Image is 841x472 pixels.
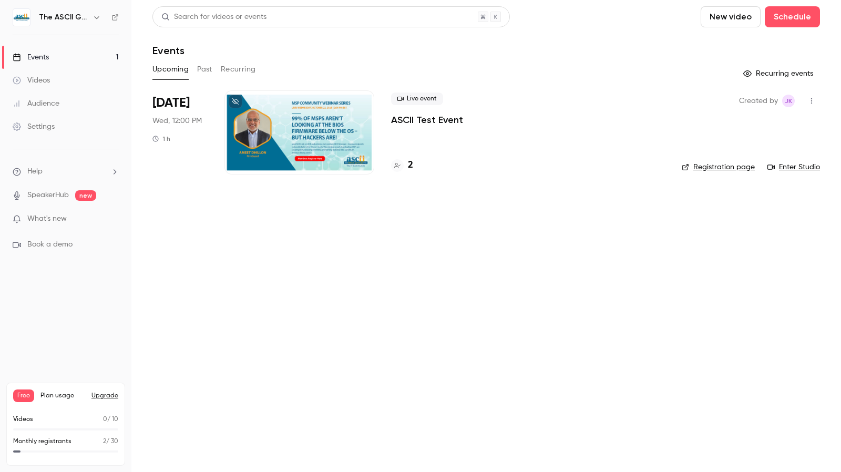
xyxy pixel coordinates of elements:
button: Upgrade [91,392,118,400]
span: 0 [103,416,107,423]
div: Oct 15 Wed, 12:00 PM (America/New York) [152,90,208,175]
img: The ASCII Group [13,9,30,26]
a: Enter Studio [767,162,820,172]
div: Audience [13,98,59,109]
span: Created by [739,95,778,107]
span: new [75,190,96,201]
span: 2 [103,438,106,445]
button: New video [701,6,761,27]
span: [DATE] [152,95,190,111]
a: 2 [391,158,413,172]
button: Past [197,61,212,78]
button: Recurring events [739,65,820,82]
p: / 10 [103,415,118,424]
a: Registration page [682,162,755,172]
span: Wed, 12:00 PM [152,116,202,126]
p: Monthly registrants [13,437,71,446]
h6: The ASCII Group [39,12,88,23]
h1: Events [152,44,184,57]
span: Book a demo [27,239,73,250]
button: Recurring [221,61,256,78]
span: JK [785,95,792,107]
span: Jerry Koutavas [782,95,795,107]
a: SpeakerHub [27,190,69,201]
p: Videos [13,415,33,424]
div: 1 h [152,135,170,143]
div: Videos [13,75,50,86]
h4: 2 [408,158,413,172]
div: Events [13,52,49,63]
span: Live event [391,93,443,105]
div: Search for videos or events [161,12,266,23]
span: What's new [27,213,67,224]
p: / 30 [103,437,118,446]
li: help-dropdown-opener [13,166,119,177]
span: Help [27,166,43,177]
div: Settings [13,121,55,132]
a: ASCII Test Event [391,114,463,126]
span: Plan usage [40,392,85,400]
span: Free [13,389,34,402]
button: Upcoming [152,61,189,78]
button: Schedule [765,6,820,27]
